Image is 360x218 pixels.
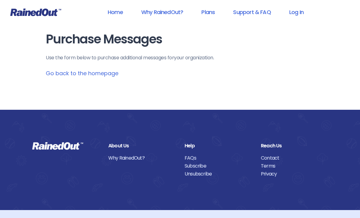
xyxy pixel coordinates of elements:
[185,154,252,162] a: FAQs
[100,5,131,19] a: Home
[193,5,223,19] a: Plans
[108,154,175,162] a: Why RainedOut?
[46,69,118,77] a: Go back to the homepage
[261,170,328,178] a: Privacy
[261,162,328,170] a: Terms
[261,142,328,150] div: Reach Us
[185,170,252,178] a: Unsubscribe
[133,5,191,19] a: Why RainedOut?
[185,142,252,150] div: Help
[108,142,175,150] div: About Us
[46,32,314,46] h1: Purchase Messages
[225,5,279,19] a: Support & FAQ
[185,162,252,170] a: Subscribe
[261,154,328,162] a: Contact
[281,5,311,19] a: Log In
[46,54,314,61] p: Use the form below to purchase additional messages for your organization .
